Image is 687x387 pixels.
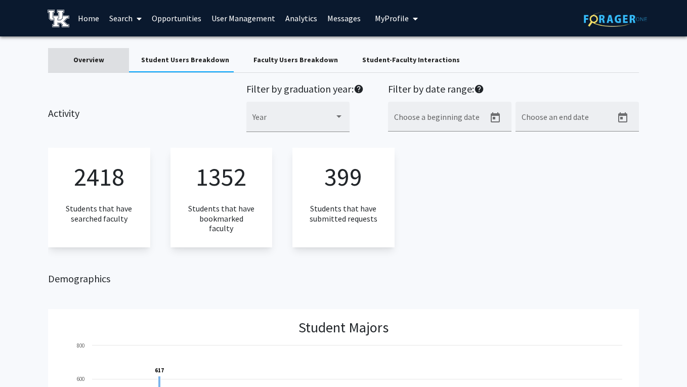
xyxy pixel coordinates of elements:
[362,55,460,65] div: Student-Faculty Interactions
[48,10,69,27] img: University of Kentucky Logo
[8,341,43,379] iframe: Chat
[170,148,273,247] app-numeric-analytics: Students that have bookmarked faculty
[141,55,229,65] div: Student Users Breakdown
[147,1,206,36] a: Opportunities
[324,158,362,196] p: 399
[73,1,104,36] a: Home
[322,1,366,36] a: Messages
[64,204,134,223] h3: Students that have searched faculty
[74,158,124,196] p: 2418
[206,1,280,36] a: User Management
[298,319,389,336] h3: Student Majors
[48,148,150,247] app-numeric-analytics: Students that have searched faculty
[187,204,256,233] h3: Students that have bookmarked faculty
[104,1,147,36] a: Search
[309,204,378,223] h3: Students that have submitted requests
[474,83,484,95] mat-icon: help
[613,108,633,128] button: Open calendar
[77,375,84,382] text: 600
[584,11,647,27] img: ForagerOne Logo
[155,367,164,374] text: 617
[196,158,246,196] p: 1352
[48,273,639,285] h2: Demographics
[388,83,639,98] h2: Filter by date range:
[48,83,79,119] h2: Activity
[77,342,84,349] text: 800
[253,55,338,65] div: Faculty Users Breakdown
[73,55,104,65] div: Overview
[375,13,409,23] span: My Profile
[485,108,505,128] button: Open calendar
[246,83,364,98] h2: Filter by graduation year:
[354,83,364,95] mat-icon: help
[280,1,322,36] a: Analytics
